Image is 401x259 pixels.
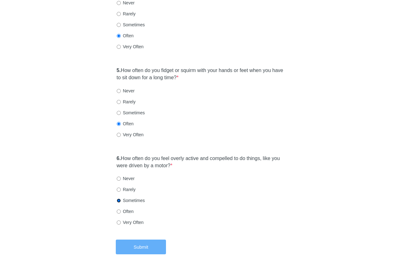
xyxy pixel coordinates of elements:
[117,188,121,192] input: Rarely
[117,122,121,126] input: Often
[117,132,144,138] label: Very Often
[117,156,121,161] strong: 6.
[117,220,121,225] input: Very Often
[117,121,134,127] label: Often
[117,111,121,115] input: Sometimes
[117,23,121,27] input: Sometimes
[117,99,136,105] label: Rarely
[117,186,136,193] label: Rarely
[117,34,121,38] input: Often
[117,44,144,50] label: Very Often
[117,1,121,5] input: Never
[117,155,285,169] label: How often do you feel overly active and compelled to do things, like you were driven by a motor?
[116,240,166,254] button: Submit
[117,12,121,16] input: Rarely
[117,133,121,137] input: Very Often
[117,210,121,214] input: Often
[117,110,145,116] label: Sometimes
[117,67,285,81] label: How often do you fidget or squirm with your hands or feet when you have to sit down for a long time?
[117,177,121,181] input: Never
[117,33,134,39] label: Often
[117,89,121,93] input: Never
[117,219,144,225] label: Very Often
[117,22,145,28] label: Sometimes
[117,68,121,73] strong: 5.
[117,175,135,182] label: Never
[117,197,145,204] label: Sometimes
[117,199,121,203] input: Sometimes
[117,45,121,49] input: Very Often
[117,88,135,94] label: Never
[117,11,136,17] label: Rarely
[117,100,121,104] input: Rarely
[117,208,134,215] label: Often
